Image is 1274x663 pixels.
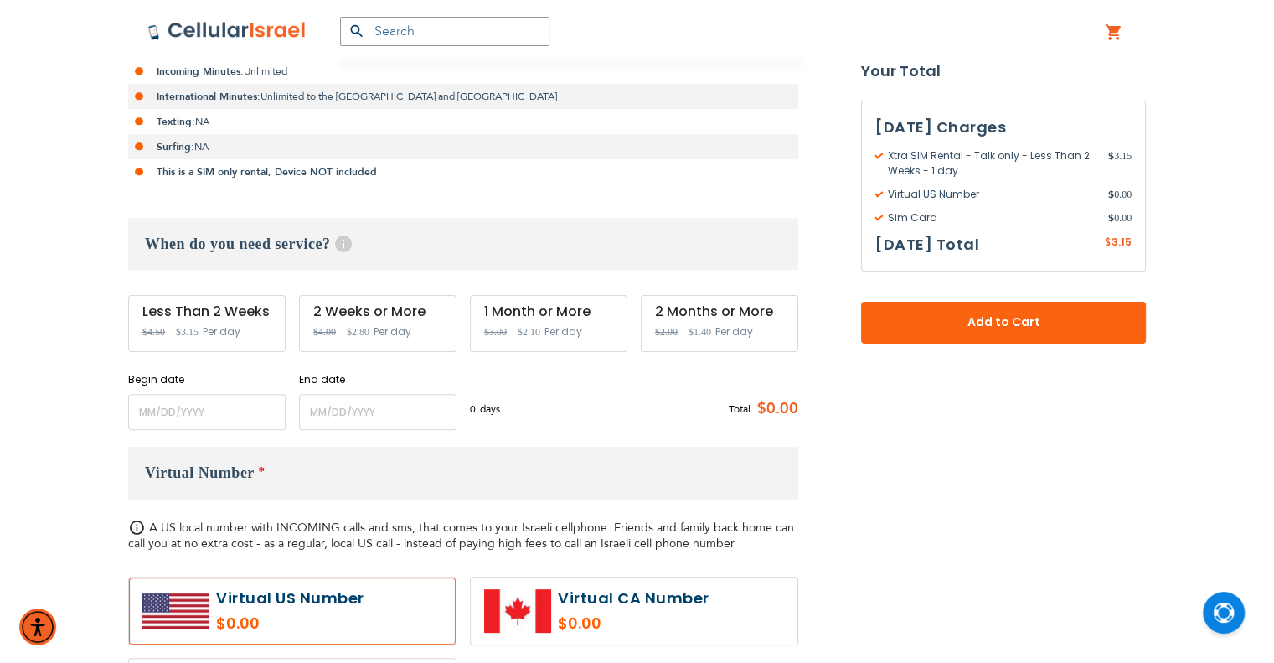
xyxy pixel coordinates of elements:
[875,115,1132,140] h3: [DATE] Charges
[19,609,56,645] div: Accessibility Menu
[875,232,979,257] h3: [DATE] Total
[470,401,480,417] span: 0
[518,326,540,338] span: $2.10
[1112,235,1132,249] span: 3.15
[299,394,456,430] input: MM/DD/YYYY
[157,165,377,179] strong: This is a SIM only rental, Device NOT included
[374,324,411,339] span: Per day
[128,394,286,430] input: MM/DD/YYYY
[484,326,507,338] span: $3.00
[128,84,798,109] li: Unlimited to the [GEOGRAPHIC_DATA] and [GEOGRAPHIC_DATA]
[203,324,240,339] span: Per day
[157,65,244,78] strong: Incoming Minutes:
[145,464,255,481] span: Virtual Number
[750,396,798,422] span: $0.00
[689,326,711,338] span: $1.40
[340,17,549,46] input: Search
[347,326,369,338] span: $2.80
[128,218,798,270] h3: When do you need service?
[875,210,1108,225] span: Sim Card
[1108,210,1114,225] span: $
[729,401,750,417] span: Total
[875,187,1108,202] span: Virtual US Number
[128,109,798,134] li: NA
[313,304,442,319] div: 2 Weeks or More
[655,304,784,319] div: 2 Months or More
[128,372,286,387] label: Begin date
[655,326,678,338] span: $2.00
[299,372,456,387] label: End date
[484,304,613,319] div: 1 Month or More
[157,90,260,103] strong: International Minutes:
[544,324,582,339] span: Per day
[142,326,165,338] span: $4.50
[142,304,271,319] div: Less Than 2 Weeks
[1108,187,1132,202] span: 0.00
[861,302,1146,344] button: Add to Cart
[1105,236,1112,251] span: $
[335,236,352,252] span: Help
[875,148,1108,179] span: Xtra SIM Rental - Talk only - Less Than 2 Weeks - 1 day
[157,115,195,128] strong: Texting:
[128,134,798,159] li: NA
[1108,210,1132,225] span: 0.00
[1108,148,1132,179] span: 3.15
[157,140,194,153] strong: Surfing:
[480,401,500,417] span: days
[916,314,1091,332] span: Add to Cart
[1108,187,1114,202] span: $
[1108,148,1114,163] span: $
[313,326,336,338] span: $4.00
[176,326,199,338] span: $3.15
[128,520,794,552] span: A US local number with INCOMING calls and sms, that comes to your Israeli cellphone. Friends and ...
[715,324,753,339] span: Per day
[861,59,1146,84] strong: Your Total
[147,21,307,41] img: Cellular Israel Logo
[128,59,798,84] li: Unlimited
